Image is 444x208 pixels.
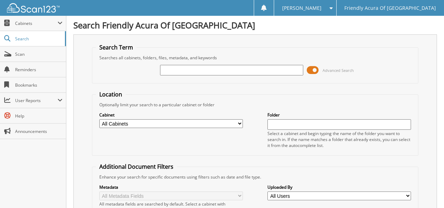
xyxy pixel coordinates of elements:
span: Announcements [15,128,62,134]
label: Metadata [99,184,243,190]
span: User Reports [15,98,58,103]
span: Search [15,36,61,42]
span: Advanced Search [323,68,354,73]
legend: Search Term [96,43,137,51]
span: Cabinets [15,20,58,26]
div: Select a cabinet and begin typing the name of the folder you want to search in. If the name match... [267,130,411,148]
h1: Search Friendly Acura Of [GEOGRAPHIC_DATA] [73,19,437,31]
span: Scan [15,51,62,57]
label: Cabinet [99,112,243,118]
label: Folder [267,112,411,118]
span: Reminders [15,67,62,73]
div: Searches all cabinets, folders, files, metadata, and keywords [96,55,415,61]
div: Optionally limit your search to a particular cabinet or folder [96,102,415,108]
img: scan123-logo-white.svg [7,3,60,13]
legend: Additional Document Filters [96,163,177,170]
legend: Location [96,90,126,98]
span: Bookmarks [15,82,62,88]
iframe: Chat Widget [409,174,444,208]
label: Uploaded By [267,184,411,190]
div: Enhance your search for specific documents using filters such as date and file type. [96,174,415,180]
span: [PERSON_NAME] [282,6,322,10]
span: Help [15,113,62,119]
span: Friendly Acura Of [GEOGRAPHIC_DATA] [344,6,436,10]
